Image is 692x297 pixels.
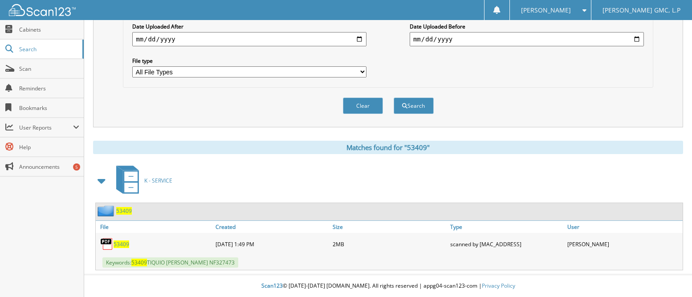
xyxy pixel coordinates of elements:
a: User [565,221,683,233]
span: [PERSON_NAME] [521,8,571,13]
span: Scan [19,65,79,73]
a: Created [213,221,331,233]
div: © [DATE]-[DATE] [DOMAIN_NAME]. All rights reserved | appg04-scan123-com | [84,275,692,297]
label: Date Uploaded Before [410,23,644,30]
span: Announcements [19,163,79,171]
iframe: Chat Widget [647,254,692,297]
img: folder2.png [98,205,116,216]
button: Clear [343,98,383,114]
span: Keywords: TIQUIO [PERSON_NAME] NF327473 [102,257,238,268]
span: Help [19,143,79,151]
div: 5 [73,163,80,171]
a: 53409 [116,207,132,215]
a: Size [330,221,448,233]
a: Privacy Policy [482,282,515,289]
div: Matches found for "53409" [93,141,683,154]
span: K - SERVICE [144,177,172,184]
span: [PERSON_NAME] GMC, L.P [602,8,680,13]
span: Reminders [19,85,79,92]
span: Bookmarks [19,104,79,112]
a: File [96,221,213,233]
div: [DATE] 1:49 PM [213,235,331,253]
div: 2MB [330,235,448,253]
span: Search [19,45,78,53]
img: scan123-logo-white.svg [9,4,76,16]
a: K - SERVICE [111,163,172,198]
a: Type [448,221,566,233]
label: File type [132,57,366,65]
div: scanned by [MAC_ADDRESS] [448,235,566,253]
label: Date Uploaded After [132,23,366,30]
input: end [410,32,644,46]
img: PDF.png [100,237,114,251]
input: start [132,32,366,46]
span: 53409 [131,259,147,266]
span: Scan123 [261,282,283,289]
button: Search [394,98,434,114]
a: 53409 [114,240,129,248]
div: [PERSON_NAME] [565,235,683,253]
span: Cabinets [19,26,79,33]
span: User Reports [19,124,73,131]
